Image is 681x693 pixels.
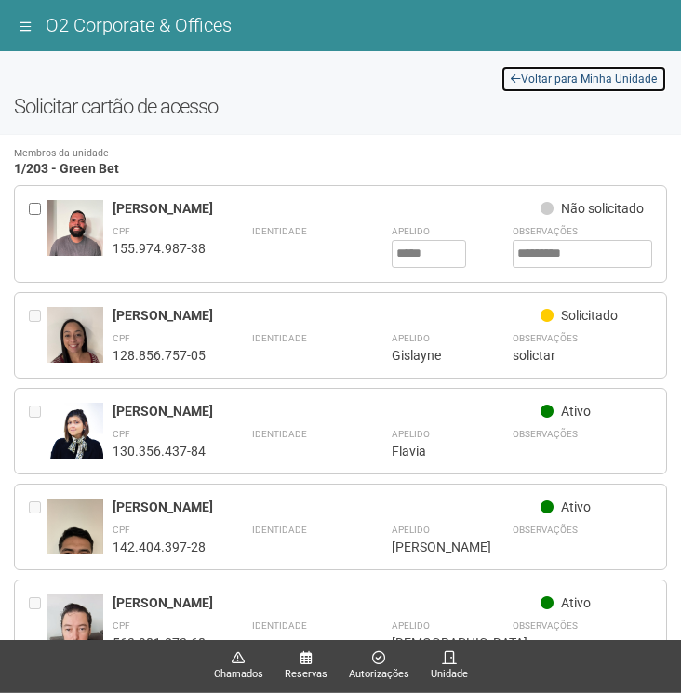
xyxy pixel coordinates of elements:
a: Unidade [431,650,468,683]
strong: Identidade [252,333,307,343]
strong: Observações [513,525,578,535]
strong: Apelido [392,333,430,343]
div: [PERSON_NAME] [113,594,541,611]
span: Unidade [431,666,468,683]
img: user.jpg [47,307,103,381]
strong: Observações [513,429,578,439]
strong: CPF [113,525,130,535]
strong: Observações [513,226,578,236]
div: [DEMOGRAPHIC_DATA] [392,634,466,651]
span: Ativo [561,500,591,514]
strong: Identidade [252,226,307,236]
span: Solicitado [561,308,618,323]
img: user.jpg [47,403,103,473]
strong: Identidade [252,620,307,631]
a: Reservas [285,650,327,683]
strong: Apelido [392,525,430,535]
strong: Observações [513,333,578,343]
strong: Identidade [252,429,307,439]
div: Flavia [392,443,466,460]
div: [PERSON_NAME] [113,403,541,420]
div: [PERSON_NAME] [113,307,541,324]
strong: Identidade [252,525,307,535]
strong: Observações [513,620,578,631]
strong: CPF [113,620,130,631]
div: [PERSON_NAME] [113,499,541,515]
span: Ativo [561,404,591,419]
div: [PERSON_NAME] [113,200,541,217]
div: [PERSON_NAME] [392,539,466,555]
div: Entre em contato com a Aministração para solicitar o cancelamento ou 2a via [29,499,47,555]
strong: Apelido [392,226,430,236]
h2: Solicitar cartão de acesso [14,93,667,121]
span: Autorizações [349,666,409,683]
div: 130.356.437-84 [113,443,206,460]
img: user.jpg [47,499,103,598]
div: 128.856.757-05 [113,347,206,364]
strong: CPF [113,333,130,343]
div: Gislayne [392,347,466,364]
strong: CPF [113,429,130,439]
div: Entre em contato com a Aministração para solicitar o cancelamento ou 2a via [29,594,47,651]
div: solictar [513,347,652,364]
div: Entre em contato com a Aministração para solicitar o cancelamento ou 2a via [29,403,47,460]
span: Ativo [561,595,591,610]
span: O2 Corporate & Offices [46,14,232,36]
span: Reservas [285,666,327,683]
small: Membros da unidade [14,149,667,159]
span: Não solicitado [561,201,644,216]
strong: Apelido [392,429,430,439]
div: 155.974.987-38 [113,240,206,257]
strong: Apelido [392,620,430,631]
a: Chamados [214,650,263,683]
span: Chamados [214,666,263,683]
div: 142.404.397-28 [113,539,206,555]
a: Autorizações [349,650,409,683]
div: 563.981.072-68 [113,634,206,651]
img: user.jpg [47,200,103,274]
div: Entre em contato com a Aministração para solicitar o cancelamento ou 2a via [29,307,47,364]
a: Voltar para Minha Unidade [501,65,667,93]
strong: CPF [113,226,130,236]
h4: 1/203 - Green Bet [14,149,667,176]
